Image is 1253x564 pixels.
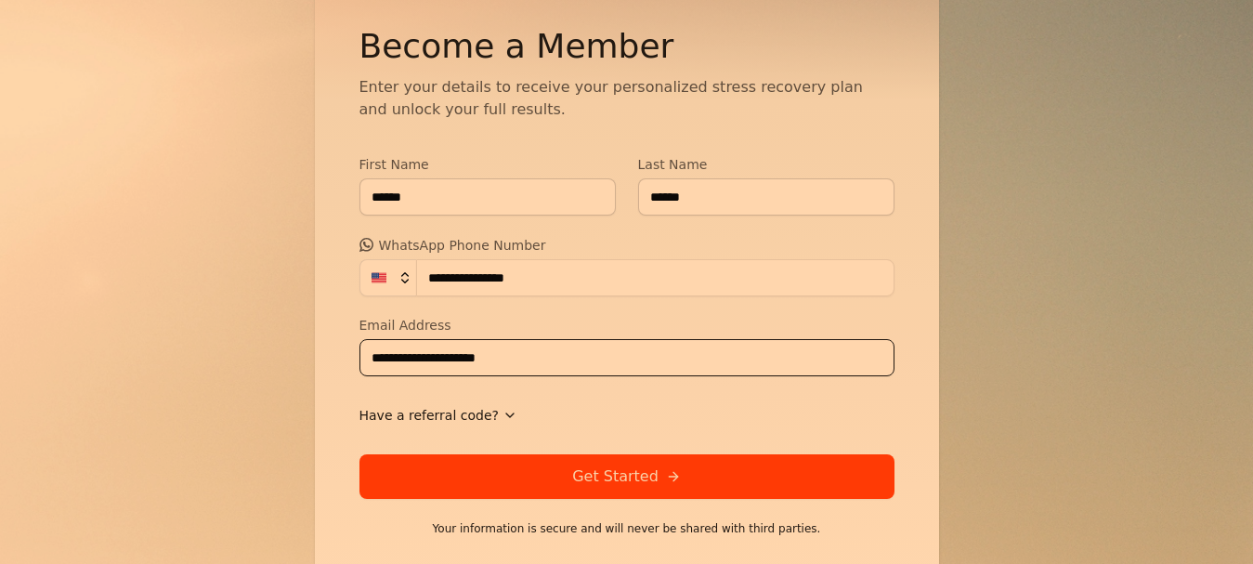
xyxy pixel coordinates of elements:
[359,76,894,121] p: Enter your details to receive your personalized stress recovery plan and unlock your full results.
[359,406,499,425] span: Have a referral code?
[359,238,894,252] label: WhatsApp Phone Number
[572,466,681,488] div: Get Started
[359,158,616,171] label: First Name
[359,454,894,499] button: Get Started
[638,158,894,171] label: Last Name
[359,521,894,536] p: Your information is secure and will never be shared with third parties.
[359,319,894,332] label: Email Address
[359,399,517,432] button: Have a referral code?
[359,28,894,65] h2: Become a Member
